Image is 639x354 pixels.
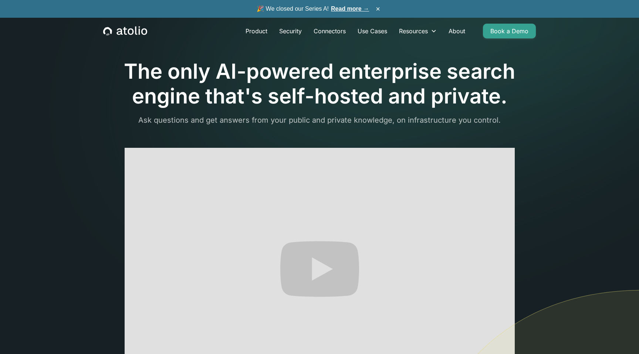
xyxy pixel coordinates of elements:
div: Resources [399,27,428,35]
iframe: Chat Widget [602,319,639,354]
div: Resources [393,24,443,38]
a: About [443,24,471,38]
p: Ask questions and get answers from your public and private knowledge, on infrastructure you control. [103,115,536,126]
h1: The only AI-powered enterprise search engine that's self-hosted and private. [103,59,536,109]
a: Use Cases [352,24,393,38]
a: Book a Demo [483,24,536,38]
